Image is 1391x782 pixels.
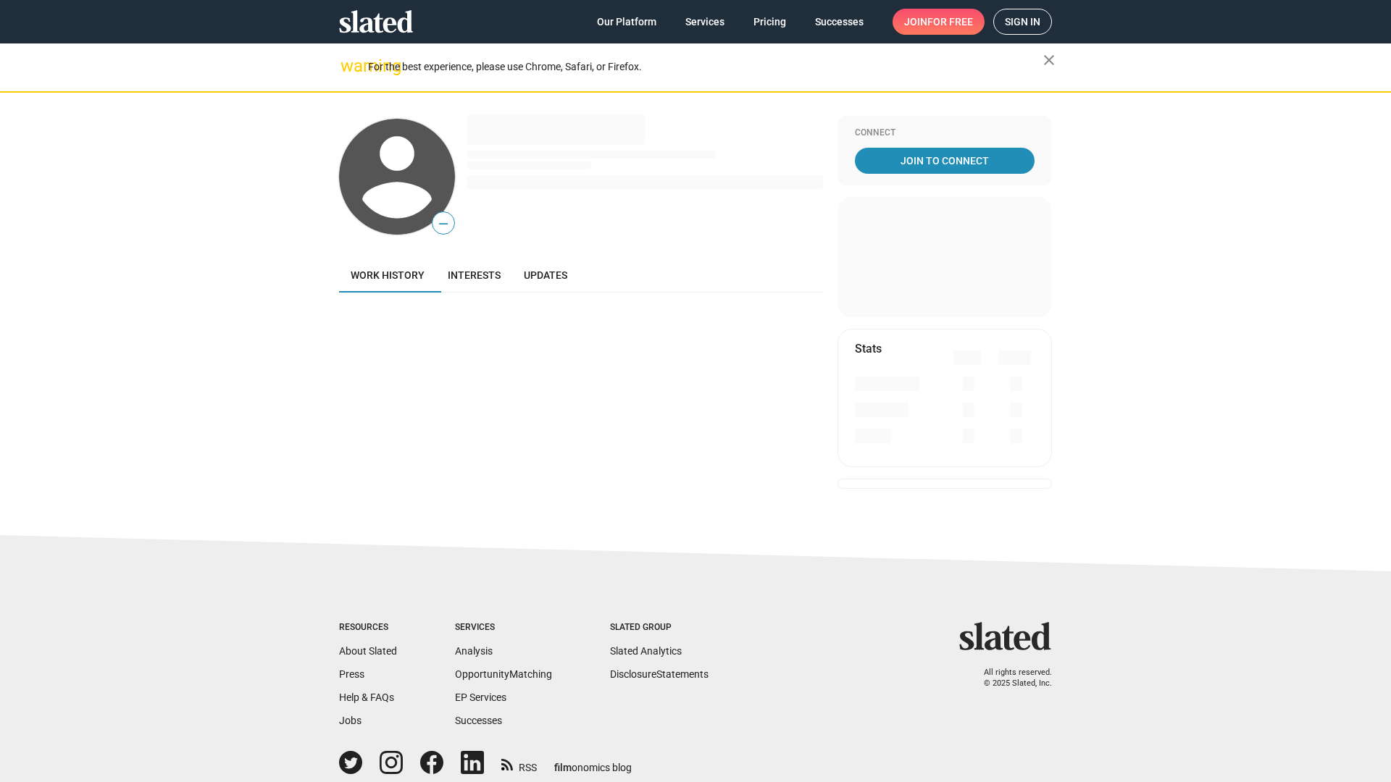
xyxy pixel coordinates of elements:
span: Our Platform [597,9,656,35]
a: Press [339,668,364,680]
div: Services [455,622,552,634]
a: Help & FAQs [339,691,394,703]
a: OpportunityMatching [455,668,552,680]
span: Join To Connect [858,148,1032,174]
a: DisclosureStatements [610,668,709,680]
div: For the best experience, please use Chrome, Safari, or Firefox. [368,57,1043,77]
p: All rights reserved. © 2025 Slated, Inc. [969,668,1052,689]
div: Connect [855,127,1035,139]
a: Interests [436,258,512,293]
a: Jobs [339,715,362,726]
a: Join To Connect [855,148,1035,174]
span: Updates [524,269,567,281]
a: Services [674,9,736,35]
div: Resources [339,622,397,634]
a: Sign in [993,9,1052,35]
div: Slated Group [610,622,709,634]
a: Slated Analytics [610,645,682,657]
span: Successes [815,9,864,35]
mat-icon: warning [341,57,358,75]
a: Pricing [742,9,798,35]
span: film [554,762,572,773]
a: About Slated [339,645,397,657]
a: Joinfor free [893,9,985,35]
span: Sign in [1005,9,1040,34]
a: Analysis [455,645,493,657]
a: Work history [339,258,436,293]
a: RSS [501,752,537,775]
span: Pricing [753,9,786,35]
span: Join [904,9,973,35]
span: Interests [448,269,501,281]
span: Work history [351,269,425,281]
a: Our Platform [585,9,668,35]
a: Updates [512,258,579,293]
a: Successes [455,715,502,726]
mat-icon: close [1040,51,1058,69]
span: Services [685,9,724,35]
span: for free [927,9,973,35]
a: Successes [803,9,875,35]
a: EP Services [455,691,506,703]
mat-card-title: Stats [855,341,882,356]
a: filmonomics blog [554,749,632,775]
span: — [433,214,454,233]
